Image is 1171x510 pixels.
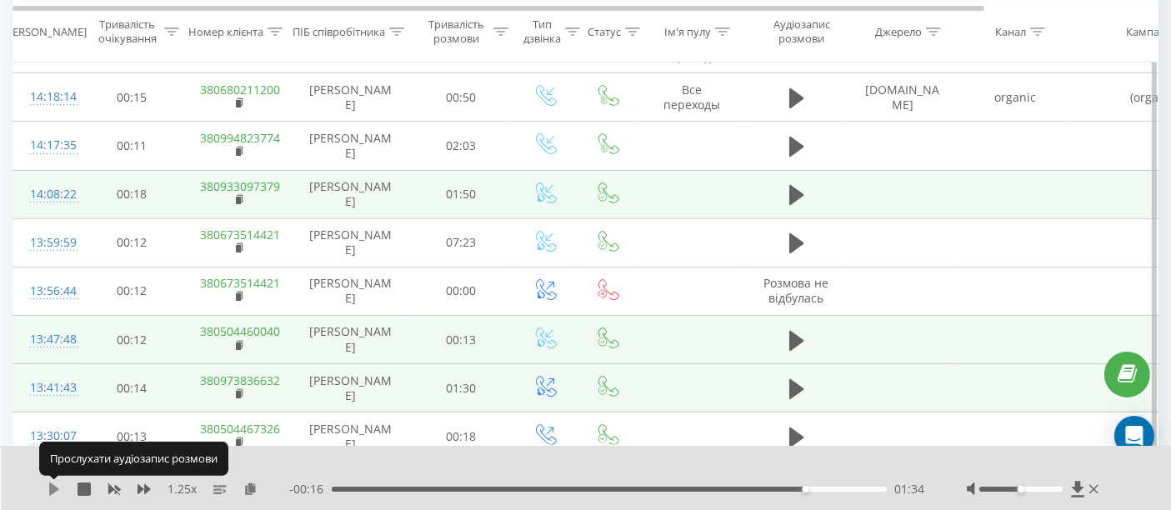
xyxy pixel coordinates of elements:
[409,73,513,122] td: 00:50
[201,275,281,291] a: 380673514421
[995,24,1026,38] div: Канал
[409,267,513,315] td: 00:00
[293,170,409,218] td: [PERSON_NAME]
[293,267,409,315] td: [PERSON_NAME]
[293,24,385,38] div: ПІБ співробітника
[409,316,513,364] td: 00:13
[30,372,63,404] div: 13:41:43
[664,24,711,38] div: Ім'я пулу
[293,122,409,170] td: [PERSON_NAME]
[30,81,63,113] div: 14:18:14
[293,73,409,122] td: [PERSON_NAME]
[80,364,184,412] td: 00:14
[39,442,228,475] div: Прослухати аудіозапис розмови
[423,17,489,46] div: Тривалість розмови
[638,73,747,122] td: Все переходы
[80,170,184,218] td: 00:18
[409,412,513,461] td: 00:18
[201,421,281,437] a: 380504467326
[409,170,513,218] td: 01:50
[847,73,959,122] td: [DOMAIN_NAME]
[293,364,409,412] td: [PERSON_NAME]
[761,17,842,46] div: Аудіозапис розмови
[523,17,561,46] div: Тип дзвінка
[409,218,513,267] td: 07:23
[30,323,63,356] div: 13:47:48
[168,481,197,497] span: 1.25 x
[803,486,809,492] div: Accessibility label
[201,227,281,242] a: 380673514421
[30,178,63,211] div: 14:08:22
[1018,486,1024,492] div: Accessibility label
[80,316,184,364] td: 00:12
[409,122,513,170] td: 02:03
[1114,416,1154,456] div: Open Intercom Messenger
[875,24,922,38] div: Джерело
[30,129,63,162] div: 14:17:35
[94,17,160,46] div: Тривалість очікування
[30,275,63,307] div: 13:56:44
[588,24,621,38] div: Статус
[201,323,281,339] a: 380504460040
[80,73,184,122] td: 00:15
[80,218,184,267] td: 00:12
[959,73,1072,122] td: organic
[30,420,63,452] div: 13:30:07
[3,24,87,38] div: [PERSON_NAME]
[409,364,513,412] td: 01:30
[201,82,281,97] a: 380680211200
[201,130,281,146] a: 380994823774
[293,412,409,461] td: [PERSON_NAME]
[201,372,281,388] a: 380973836632
[80,412,184,461] td: 00:13
[293,218,409,267] td: [PERSON_NAME]
[201,178,281,194] a: 380933097379
[80,267,184,315] td: 00:12
[895,481,925,497] span: 01:34
[764,275,829,306] span: Розмова не відбулась
[80,122,184,170] td: 00:11
[30,227,63,259] div: 13:59:59
[188,24,263,38] div: Номер клієнта
[289,481,332,497] span: - 00:16
[293,316,409,364] td: [PERSON_NAME]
